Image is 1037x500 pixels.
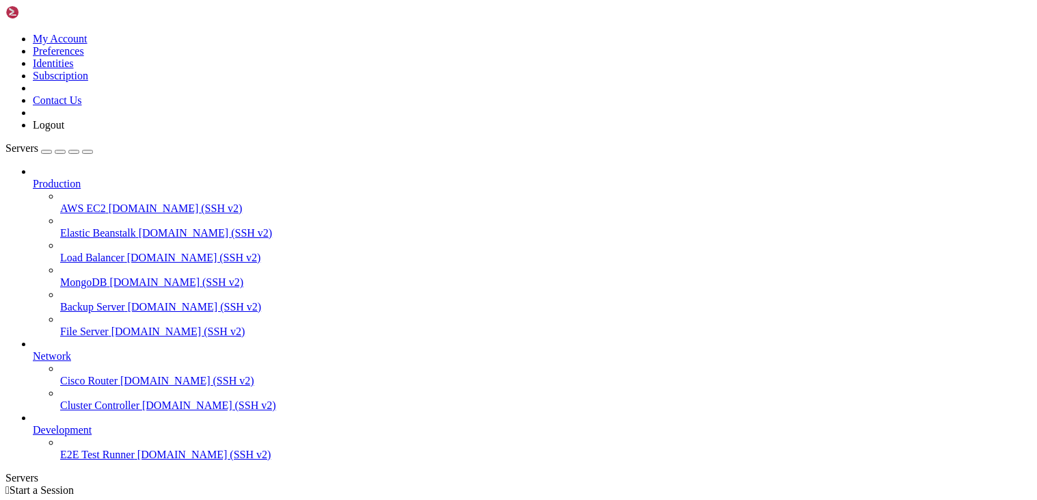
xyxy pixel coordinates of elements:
span: Backup Server [60,301,125,313]
a: Identities [33,57,74,69]
li: Load Balancer [DOMAIN_NAME] (SSH v2) [60,239,1032,264]
li: Production [33,166,1032,338]
img: Shellngn [5,5,84,19]
span: Cluster Controller [60,399,139,411]
span: Elastic Beanstalk [60,227,136,239]
a: E2E Test Runner [DOMAIN_NAME] (SSH v2) [60,449,1032,461]
span: Production [33,178,81,189]
li: E2E Test Runner [DOMAIN_NAME] (SSH v2) [60,436,1032,461]
li: Elastic Beanstalk [DOMAIN_NAME] (SSH v2) [60,215,1032,239]
li: MongoDB [DOMAIN_NAME] (SSH v2) [60,264,1032,289]
span: File Server [60,326,109,337]
li: File Server [DOMAIN_NAME] (SSH v2) [60,313,1032,338]
span: [DOMAIN_NAME] (SSH v2) [109,276,243,288]
a: Backup Server [DOMAIN_NAME] (SSH v2) [60,301,1032,313]
span: Cisco Router [60,375,118,386]
a: Cisco Router [DOMAIN_NAME] (SSH v2) [60,375,1032,387]
span: AWS EC2 [60,202,106,214]
a: Logout [33,119,64,131]
span: Development [33,424,92,436]
span: [DOMAIN_NAME] (SSH v2) [109,202,243,214]
a: Contact Us [33,94,82,106]
span: Load Balancer [60,252,124,263]
span: [DOMAIN_NAME] (SSH v2) [142,399,276,411]
div: Servers [5,472,1032,484]
li: Cluster Controller [DOMAIN_NAME] (SSH v2) [60,387,1032,412]
span: E2E Test Runner [60,449,135,460]
a: AWS EC2 [DOMAIN_NAME] (SSH v2) [60,202,1032,215]
a: Development [33,424,1032,436]
li: Development [33,412,1032,461]
a: Servers [5,142,93,154]
a: My Account [33,33,87,44]
span: [DOMAIN_NAME] (SSH v2) [111,326,245,337]
a: Network [33,350,1032,363]
a: Load Balancer [DOMAIN_NAME] (SSH v2) [60,252,1032,264]
a: Preferences [33,45,84,57]
span: Start a Session [10,484,74,496]
a: Production [33,178,1032,190]
li: Cisco Router [DOMAIN_NAME] (SSH v2) [60,363,1032,387]
span: MongoDB [60,276,107,288]
span:  [5,484,10,496]
span: Servers [5,142,38,154]
li: Network [33,338,1032,412]
a: Cluster Controller [DOMAIN_NAME] (SSH v2) [60,399,1032,412]
li: Backup Server [DOMAIN_NAME] (SSH v2) [60,289,1032,313]
a: File Server [DOMAIN_NAME] (SSH v2) [60,326,1032,338]
span: [DOMAIN_NAME] (SSH v2) [137,449,271,460]
span: [DOMAIN_NAME] (SSH v2) [128,301,262,313]
a: Elastic Beanstalk [DOMAIN_NAME] (SSH v2) [60,227,1032,239]
span: [DOMAIN_NAME] (SSH v2) [139,227,273,239]
a: MongoDB [DOMAIN_NAME] (SSH v2) [60,276,1032,289]
span: Network [33,350,71,362]
span: [DOMAIN_NAME] (SSH v2) [127,252,261,263]
li: AWS EC2 [DOMAIN_NAME] (SSH v2) [60,190,1032,215]
a: Subscription [33,70,88,81]
span: [DOMAIN_NAME] (SSH v2) [120,375,254,386]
